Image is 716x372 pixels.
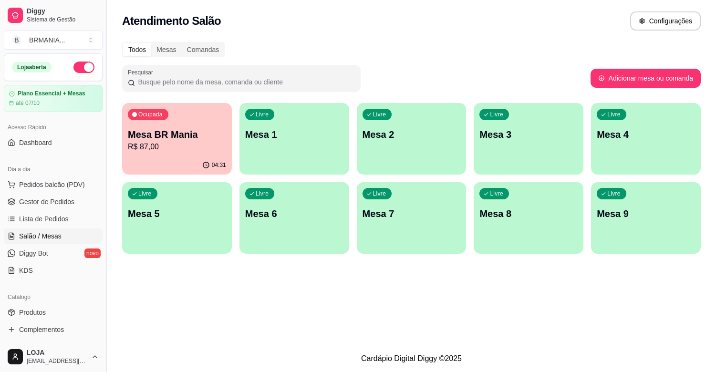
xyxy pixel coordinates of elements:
p: Mesa 2 [363,128,461,141]
p: Livre [256,190,269,197]
span: Lista de Pedidos [19,214,69,224]
div: BRMANIA ... [29,35,65,45]
button: Pedidos balcão (PDV) [4,177,103,192]
button: LivreMesa 6 [239,182,349,254]
button: Alterar Status [73,62,94,73]
a: Diggy Botnovo [4,246,103,261]
h2: Atendimento Salão [122,13,221,29]
button: OcupadaMesa BR ManiaR$ 87,0004:31 [122,103,232,175]
a: Plano Essencial + Mesasaté 07/10 [4,85,103,112]
footer: Cardápio Digital Diggy © 2025 [107,345,716,372]
p: Livre [256,111,269,118]
a: Dashboard [4,135,103,150]
span: Salão / Mesas [19,231,62,241]
span: B [12,35,21,45]
div: Loja aberta [12,62,52,72]
a: Salão / Mesas [4,228,103,244]
a: Gestor de Pedidos [4,194,103,209]
button: Configurações [630,11,701,31]
p: Mesa 4 [597,128,695,141]
p: Mesa 5 [128,207,226,220]
button: LivreMesa 2 [357,103,467,175]
p: 04:31 [212,161,226,169]
p: Livre [607,111,621,118]
button: LivreMesa 7 [357,182,467,254]
button: LivreMesa 3 [474,103,583,175]
p: Ocupada [138,111,163,118]
a: Lista de Pedidos [4,211,103,227]
button: Select a team [4,31,103,50]
span: Diggy Bot [19,248,48,258]
span: Gestor de Pedidos [19,197,74,207]
button: LivreMesa 1 [239,103,349,175]
a: KDS [4,263,103,278]
p: Livre [373,111,386,118]
p: Mesa BR Mania [128,128,226,141]
p: Mesa 3 [479,128,578,141]
p: Mesa 6 [245,207,343,220]
span: Sistema de Gestão [27,16,99,23]
a: DiggySistema de Gestão [4,4,103,27]
article: Plano Essencial + Mesas [18,90,85,97]
article: até 07/10 [16,99,40,107]
button: LivreMesa 5 [122,182,232,254]
a: Complementos [4,322,103,337]
span: Pedidos balcão (PDV) [19,180,85,189]
label: Pesquisar [128,68,156,76]
p: Mesa 1 [245,128,343,141]
span: Dashboard [19,138,52,147]
input: Pesquisar [135,77,355,87]
p: Mesa 9 [597,207,695,220]
span: Produtos [19,308,46,317]
span: Diggy [27,7,99,16]
button: LivreMesa 9 [591,182,701,254]
button: LOJA[EMAIL_ADDRESS][DOMAIN_NAME] [4,345,103,368]
div: Mesas [151,43,181,56]
p: Livre [490,111,503,118]
span: Complementos [19,325,64,334]
div: Dia a dia [4,162,103,177]
p: Livre [490,190,503,197]
p: Livre [373,190,386,197]
a: Produtos [4,305,103,320]
p: R$ 87,00 [128,141,226,153]
button: LivreMesa 4 [591,103,701,175]
p: Livre [607,190,621,197]
div: Acesso Rápido [4,120,103,135]
p: Livre [138,190,152,197]
span: KDS [19,266,33,275]
div: Catálogo [4,289,103,305]
span: LOJA [27,349,87,357]
button: LivreMesa 8 [474,182,583,254]
span: [EMAIL_ADDRESS][DOMAIN_NAME] [27,357,87,365]
p: Mesa 8 [479,207,578,220]
p: Mesa 7 [363,207,461,220]
div: Todos [123,43,151,56]
button: Adicionar mesa ou comanda [591,69,701,88]
div: Comandas [182,43,225,56]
